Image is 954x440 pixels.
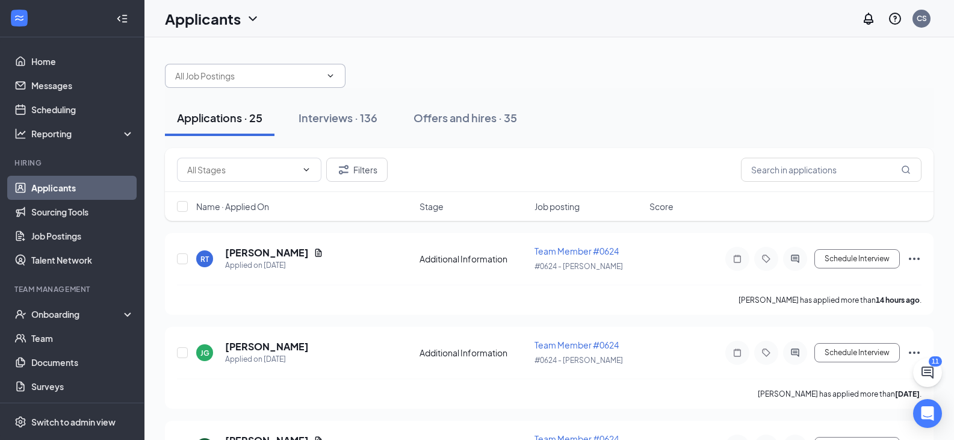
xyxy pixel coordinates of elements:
button: Schedule Interview [814,249,900,268]
span: #0624 - [PERSON_NAME] [534,356,623,365]
svg: MagnifyingGlass [901,165,911,175]
svg: Ellipses [907,252,921,266]
b: [DATE] [895,389,920,398]
div: Applied on [DATE] [225,353,309,365]
svg: Ellipses [907,345,921,360]
span: Job posting [534,200,580,212]
a: Applicants [31,176,134,200]
a: Talent Network [31,248,134,272]
div: Applications · 25 [177,110,262,125]
svg: Settings [14,416,26,428]
button: Filter Filters [326,158,388,182]
svg: UserCheck [14,308,26,320]
span: Name · Applied On [196,200,269,212]
span: Team Member #0624 [534,246,619,256]
svg: Collapse [116,13,128,25]
div: Onboarding [31,308,124,320]
span: Stage [420,200,444,212]
div: Switch to admin view [31,416,116,428]
a: Home [31,49,134,73]
h1: Applicants [165,8,241,29]
svg: Note [730,254,745,264]
div: Additional Information [420,253,527,265]
div: Team Management [14,284,132,294]
div: Hiring [14,158,132,168]
b: 14 hours ago [876,296,920,305]
input: All Stages [187,163,297,176]
a: Messages [31,73,134,98]
svg: Notifications [861,11,876,26]
a: Scheduling [31,98,134,122]
button: ChatActive [913,358,942,387]
div: Additional Information [420,347,527,359]
svg: ChevronDown [302,165,311,175]
svg: Note [730,348,745,358]
div: Interviews · 136 [299,110,377,125]
input: Search in applications [741,158,921,182]
input: All Job Postings [175,69,321,82]
svg: WorkstreamLogo [13,12,25,24]
div: Offers and hires · 35 [414,110,517,125]
div: 11 [929,356,942,367]
h5: [PERSON_NAME] [225,340,309,353]
a: Documents [31,350,134,374]
svg: ChevronDown [246,11,260,26]
a: Surveys [31,374,134,398]
svg: ActiveChat [788,348,802,358]
svg: Analysis [14,128,26,140]
p: [PERSON_NAME] has applied more than . [758,389,921,399]
div: CS [917,13,927,23]
svg: ChevronDown [326,71,335,81]
h5: [PERSON_NAME] [225,246,309,259]
svg: Tag [759,254,773,264]
div: Open Intercom Messenger [913,399,942,428]
div: Applied on [DATE] [225,259,323,271]
svg: Filter [336,163,351,177]
span: #0624 - [PERSON_NAME] [534,262,623,271]
a: Sourcing Tools [31,200,134,224]
span: Team Member #0624 [534,339,619,350]
svg: ActiveChat [788,254,802,264]
svg: Document [314,248,323,258]
svg: QuestionInfo [888,11,902,26]
svg: Tag [759,348,773,358]
button: Schedule Interview [814,343,900,362]
div: Reporting [31,128,135,140]
div: RT [200,254,209,264]
a: Team [31,326,134,350]
a: Job Postings [31,224,134,248]
div: JG [200,348,209,358]
span: Score [649,200,674,212]
svg: ChatActive [920,365,935,380]
p: [PERSON_NAME] has applied more than . [739,295,921,305]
